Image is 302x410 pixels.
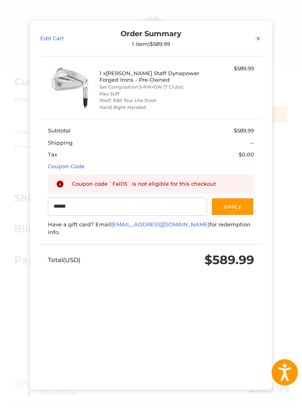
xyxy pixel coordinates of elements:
li: Flex Stiff [99,91,201,98]
li: Set Composition 5-PW+GW (7 Clubs) [99,84,201,91]
span: Total (USD) [48,256,80,263]
a: [EMAIL_ADDRESS][DOMAIN_NAME] [111,221,209,228]
a: Coupon Code [48,163,84,169]
span: $589.99 [205,252,254,267]
input: Gift Certificate or Coupon Code [48,197,207,216]
span: Subtotal [48,127,71,134]
span: $0.00 [239,151,254,158]
span: Shipping [48,139,73,146]
div: 1 item | $589.99 [95,41,206,47]
li: Hand Right-Handed [99,104,201,111]
div: Coupon code `Fall15` is not eligible for this checkout [72,180,246,188]
span: $589.99 [234,127,254,134]
div: Order Summary [95,29,206,47]
span: Tax [48,151,57,158]
button: Apply [211,197,254,216]
div: $589.99 [203,64,254,72]
div: Have a gift card? Email for redemption info. [48,221,254,236]
span: -- [250,139,254,146]
a: Edit Cart [40,29,96,47]
h4: 1 x [PERSON_NAME] Staff Dynapower Forged Irons - Pre-Owned [99,69,201,83]
li: Shaft KBS Tour Lite Steel [99,97,201,104]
